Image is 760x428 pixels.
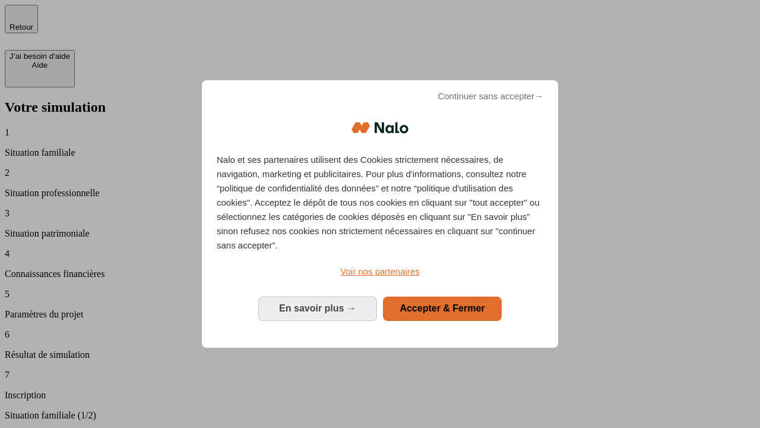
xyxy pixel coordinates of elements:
[351,110,408,146] img: Logo
[400,303,484,313] span: Accepter & Fermer
[279,303,356,313] span: En savoir plus →
[217,265,543,279] a: Voir nos partenaires
[258,297,377,320] button: En savoir plus: Configurer vos consentements
[340,266,419,276] span: Voir nos partenaires
[438,89,543,103] span: Continuer sans accepter→
[217,153,543,253] p: Nalo et ses partenaires utilisent des Cookies strictement nécessaires, de navigation, marketing e...
[383,297,502,320] button: Accepter & Fermer: Accepter notre traitement des données et fermer
[202,80,558,347] div: Bienvenue chez Nalo Gestion du consentement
